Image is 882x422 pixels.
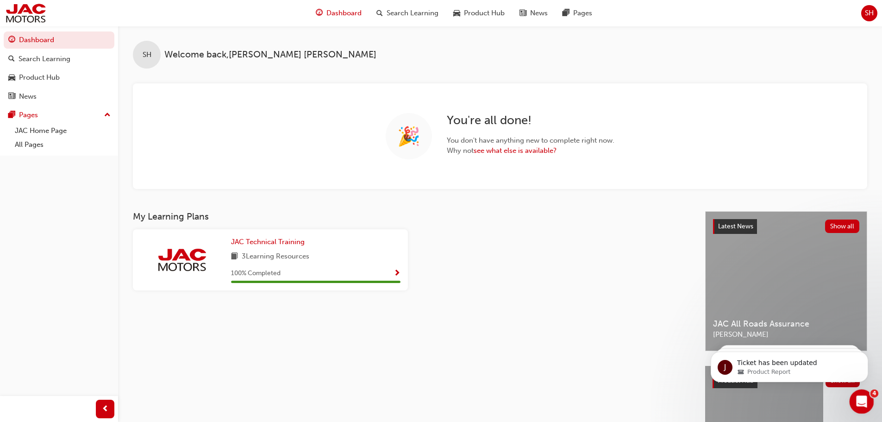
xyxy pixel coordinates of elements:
div: Product Hub [19,72,60,83]
a: Search Learning [4,50,114,68]
span: Why not [447,145,614,156]
span: 🎉 [397,131,420,142]
span: search-icon [8,55,15,63]
span: news-icon [519,7,526,19]
span: Dashboard [326,8,362,19]
span: Search Learning [387,8,438,19]
a: pages-iconPages [555,4,600,23]
a: guage-iconDashboard [308,4,369,23]
span: book-icon [231,251,238,263]
button: Show all [825,220,860,233]
a: All Pages [11,138,114,152]
span: SH [143,50,151,60]
a: search-iconSearch Learning [369,4,446,23]
a: Latest NewsShow allJAC All Roads Assurance[PERSON_NAME] [705,211,867,351]
span: up-icon [104,109,111,121]
button: Pages [4,107,114,124]
span: News [530,8,548,19]
img: jac-portal [5,3,47,24]
a: news-iconNews [512,4,555,23]
span: Pages [573,8,592,19]
h2: You ' re all done! [447,113,614,128]
span: 4 [870,390,879,398]
span: news-icon [8,93,15,101]
a: JAC Home Page [11,124,114,138]
a: Product Hub [4,69,114,86]
span: Show Progress [394,270,400,278]
span: JAC All Roads Assurance [713,319,859,329]
span: car-icon [8,74,15,82]
span: guage-icon [8,36,15,44]
img: jac-portal [156,247,207,272]
a: see what else is available? [474,146,557,155]
div: News [19,91,37,102]
span: car-icon [453,7,460,19]
span: pages-icon [563,7,569,19]
span: Product Hub [464,8,505,19]
span: 3 Learning Resources [242,251,309,263]
a: Latest NewsShow all [713,219,859,234]
iframe: Intercom notifications message [697,332,882,397]
button: SH [861,5,877,21]
a: News [4,88,114,105]
span: pages-icon [8,111,15,120]
a: Dashboard [4,31,114,49]
span: prev-icon [102,403,109,415]
a: car-iconProduct Hub [446,4,512,23]
h3: My Learning Plans [133,211,690,222]
span: You don ' t have anything new to complete right now. [447,135,614,146]
span: Welcome back , [PERSON_NAME] [PERSON_NAME] [164,50,376,60]
button: Show Progress [394,268,400,279]
span: [PERSON_NAME] [713,329,859,340]
span: guage-icon [316,7,323,19]
span: JAC Technical Training [231,238,305,246]
span: search-icon [376,7,383,19]
a: JAC Technical Training [231,237,308,247]
span: 100 % Completed [231,268,281,279]
iframe: Intercom live chat [850,390,874,414]
button: DashboardSearch LearningProduct HubNews [4,30,114,107]
span: Latest News [718,222,753,230]
div: Pages [19,110,38,120]
div: Search Learning [19,54,70,64]
span: SH [865,8,874,19]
